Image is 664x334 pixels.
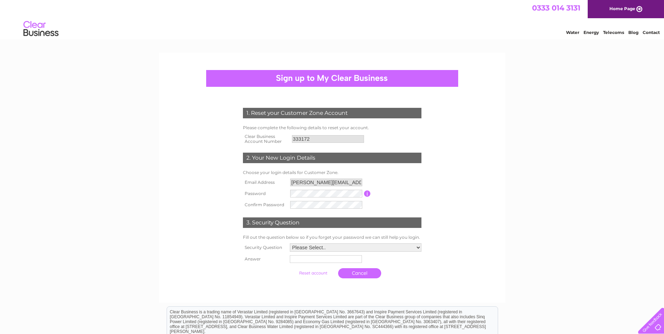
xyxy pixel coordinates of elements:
div: 1. Reset your Customer Zone Account [243,108,421,118]
a: 0333 014 3131 [532,4,580,12]
th: Answer [241,253,288,265]
th: Clear Business Account Number [241,132,290,146]
input: Submit [292,268,335,278]
th: Password [241,188,289,199]
a: Telecoms [603,30,624,35]
input: Information [364,190,371,197]
a: Cancel [338,268,381,278]
div: 2. Your New Login Details [243,153,421,163]
td: Please complete the following details to reset your account. [241,124,423,132]
td: Fill out the question below so if you forget your password we can still help you login. [241,233,423,242]
div: Clear Business is a trading name of Verastar Limited (registered in [GEOGRAPHIC_DATA] No. 3667643... [167,4,498,34]
a: Water [566,30,579,35]
th: Confirm Password [241,199,289,210]
div: 3. Security Question [243,217,421,228]
a: Contact [643,30,660,35]
a: Energy [583,30,599,35]
img: logo.png [23,18,59,40]
td: Choose your login details for Customer Zone. [241,168,423,177]
a: Blog [628,30,638,35]
th: Security Question [241,242,288,253]
th: Email Address [241,177,289,188]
